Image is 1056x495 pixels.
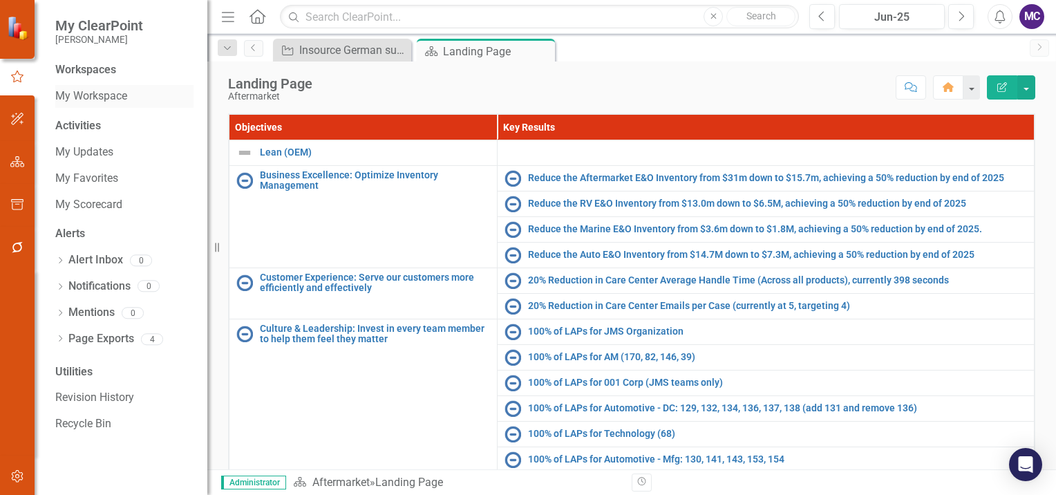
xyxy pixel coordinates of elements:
div: Landing Page [443,43,551,60]
a: 100% of LAPs for Automotive - Mfg: 130, 141, 143, 153, 154 [528,454,1027,465]
a: Alert Inbox [68,252,123,268]
a: 100% of LAPs for AM (170, 82, 146, 39) [528,352,1027,362]
td: Double-Click to Edit Right Click for Context Menu [498,217,1035,243]
a: Insource German supplied Grip Step board product [276,41,408,59]
a: 20% Reduction in Care Center Emails per Case (currently at 5, targeting 4) [528,301,1027,311]
img: Not Started [505,272,521,289]
button: Jun-25 [839,4,945,29]
img: Not Started [236,274,253,291]
td: Double-Click to Edit Right Click for Context Menu [498,294,1035,319]
div: Landing Page [375,476,443,489]
a: My Favorites [55,171,194,187]
img: Not Started [505,375,521,391]
div: 0 [130,254,152,266]
img: Not Started [505,324,521,340]
img: Not Started [505,400,521,417]
a: 100% of LAPs for Technology (68) [528,429,1027,439]
a: Lean (OEM) [260,147,490,158]
img: Not Started [505,170,521,187]
img: Not Started [236,172,253,189]
div: Activities [55,118,194,134]
div: Jun-25 [844,9,940,26]
img: Not Started [505,349,521,366]
a: 100% of LAPs for 001 Corp (JMS teams only) [528,377,1027,388]
td: Double-Click to Edit Right Click for Context Menu [498,268,1035,294]
img: Not Started [505,247,521,263]
img: Not Started [505,196,521,212]
td: Double-Click to Edit Right Click for Context Menu [498,447,1035,473]
a: Culture & Leadership: Invest in every team member to help them feel they matter [260,324,490,345]
a: Revision History [55,390,194,406]
img: Not Started [505,426,521,442]
div: 0 [122,307,144,319]
button: Search [726,7,795,26]
div: Open Intercom Messenger [1009,448,1042,481]
a: Recycle Bin [55,416,194,432]
img: Not Started [505,221,521,238]
a: My Updates [55,144,194,160]
a: Page Exports [68,331,134,347]
input: Search ClearPoint... [280,5,799,29]
span: Search [746,10,776,21]
div: 4 [141,333,163,345]
a: Aftermarket [312,476,370,489]
td: Double-Click to Edit Right Click for Context Menu [229,140,498,166]
div: Workspaces [55,62,116,78]
button: MC [1019,4,1044,29]
span: My ClearPoint [55,17,143,34]
a: Reduce the Marine E&O Inventory from $3.6m down to $1.8M, achieving a 50% reduction by end of 2025. [528,224,1027,234]
a: Reduce the Aftermarket E&O Inventory from $31m down to $15.7m, achieving a 50% reduction by end o... [528,173,1027,183]
a: My Scorecard [55,197,194,213]
td: Double-Click to Edit Right Click for Context Menu [498,192,1035,217]
td: Double-Click to Edit Right Click for Context Menu [498,345,1035,371]
div: 0 [138,281,160,292]
div: » [293,475,621,491]
a: Business Excellence: Optimize Inventory Management [260,170,490,192]
td: Double-Click to Edit Right Click for Context Menu [498,319,1035,345]
img: ClearPoint Strategy [7,16,31,40]
td: Double-Click to Edit Right Click for Context Menu [498,166,1035,192]
a: 100% of LAPs for Automotive - DC: 129, 132, 134, 136, 137, 138 (add 131 and remove 136) [528,403,1027,413]
img: Not Started [236,326,253,342]
img: Not Defined [236,144,253,161]
div: Alerts [55,226,194,242]
a: Notifications [68,279,131,295]
div: Insource German supplied Grip Step board product [299,41,408,59]
a: Reduce the Auto E&O Inventory from $14.7M down to $7.3M, achieving a 50% reduction by end of 2025 [528,250,1027,260]
small: [PERSON_NAME] [55,34,143,45]
td: Double-Click to Edit Right Click for Context Menu [498,371,1035,396]
span: Administrator [221,476,286,489]
td: Double-Click to Edit Right Click for Context Menu [498,396,1035,422]
td: Double-Click to Edit Right Click for Context Menu [229,166,498,268]
a: Mentions [68,305,115,321]
div: Utilities [55,364,194,380]
td: Double-Click to Edit Right Click for Context Menu [498,422,1035,447]
img: Not Started [505,451,521,468]
div: Landing Page [228,76,312,91]
td: Double-Click to Edit Right Click for Context Menu [229,319,498,473]
a: 20% Reduction in Care Center Average Handle Time (Across all products), currently 398 seconds [528,275,1027,286]
div: Aftermarket [228,91,312,102]
img: Not Started [505,298,521,315]
a: 100% of LAPs for JMS Organization [528,326,1027,337]
td: Double-Click to Edit Right Click for Context Menu [498,243,1035,268]
a: My Workspace [55,88,194,104]
a: Reduce the RV E&O Inventory from $13.0m down to $6.5M, achieving a 50% reduction by end of 2025 [528,198,1027,209]
td: Double-Click to Edit Right Click for Context Menu [229,268,498,319]
a: Customer Experience: Serve our customers more efficiently and effectively [260,272,490,294]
